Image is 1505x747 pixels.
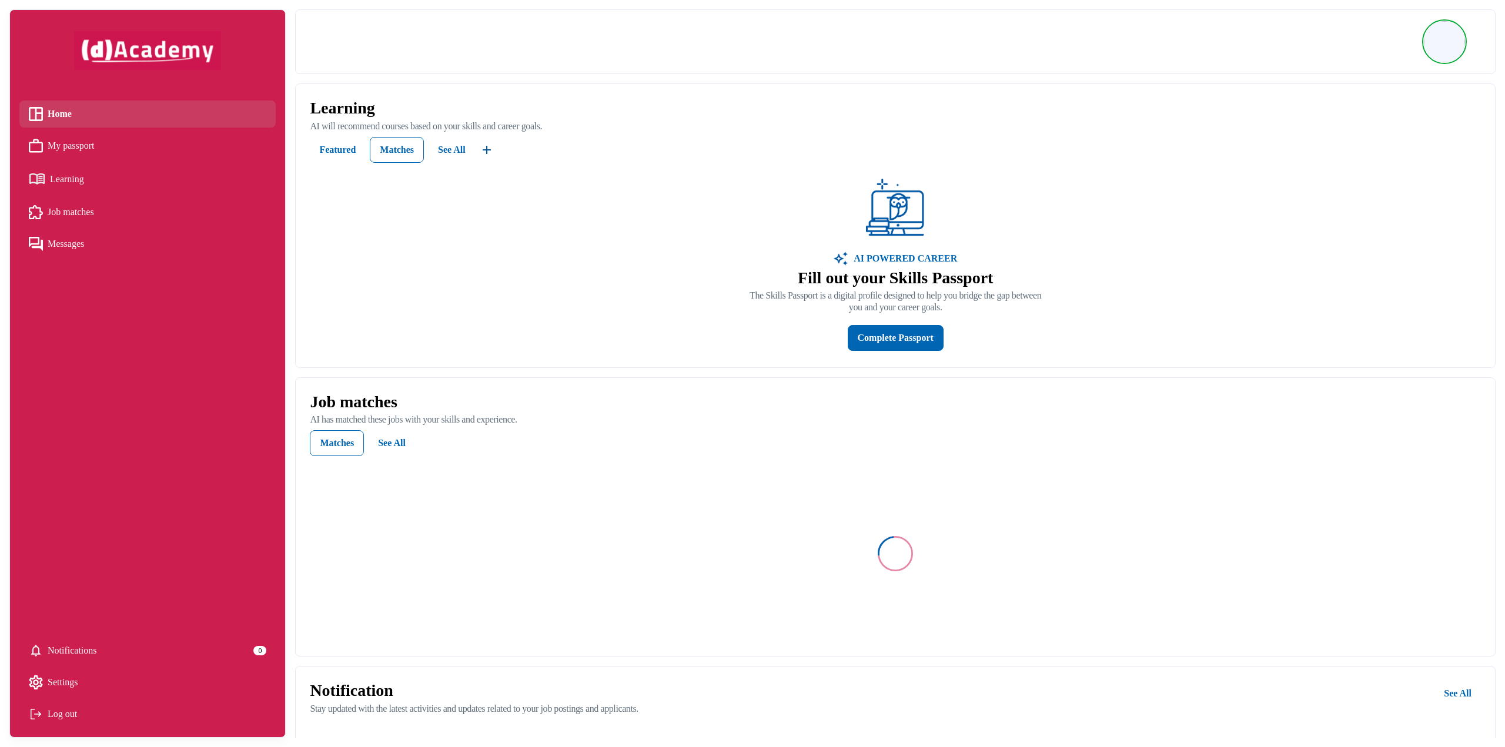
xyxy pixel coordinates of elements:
img: dAcademy [74,31,221,70]
span: Notifications [48,642,97,659]
img: setting [29,675,43,689]
div: See All [438,142,466,158]
span: Learning [50,170,84,188]
span: My passport [48,137,95,155]
img: Job matches icon [29,205,43,219]
button: Matches [370,137,424,163]
img: Home icon [29,107,43,121]
img: Learning icon [29,169,45,189]
button: See All [1434,681,1481,706]
p: Fill out your Skills Passport [750,268,1041,288]
img: Messages icon [29,237,43,251]
a: Home iconHome [29,105,266,123]
div: See All [378,435,406,451]
button: Featured [310,137,365,163]
div: Log out [29,705,266,723]
p: Job matches [310,392,1481,412]
span: Messages [48,235,84,253]
img: Log out [29,707,43,721]
img: Profile [1424,21,1465,62]
img: ... [480,143,494,157]
p: AI will recommend courses based on your skills and career goals. [310,120,1481,132]
div: See All [1444,685,1471,702]
button: See All [429,137,475,163]
a: Learning iconLearning [29,169,266,189]
div: 0 [253,646,266,655]
p: AI POWERED CAREER [848,252,957,266]
p: Stay updated with the latest activities and updates related to your job postings and applicants. [310,703,638,715]
p: Notification [310,681,638,701]
a: My passport iconMy passport [29,137,266,155]
img: image [834,252,848,266]
div: Matches [320,435,354,451]
div: oval-loading [878,536,913,571]
img: My passport icon [29,139,43,153]
p: The Skills Passport is a digital profile designed to help you bridge the gap between you and your... [750,290,1041,313]
button: Complete Passport [848,325,944,351]
button: See All [369,430,415,456]
a: Job matches iconJob matches [29,203,266,221]
span: Settings [48,674,78,691]
p: Learning [310,98,1481,118]
span: Home [48,105,72,123]
a: Messages iconMessages [29,235,266,253]
div: Featured [319,142,356,158]
button: Matches [310,430,364,456]
div: Complete Passport [858,330,934,346]
img: setting [29,644,43,658]
div: Matches [380,142,414,158]
img: ... [866,179,925,237]
span: Job matches [48,203,94,221]
p: AI has matched these jobs with your skills and experience. [310,414,1481,426]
